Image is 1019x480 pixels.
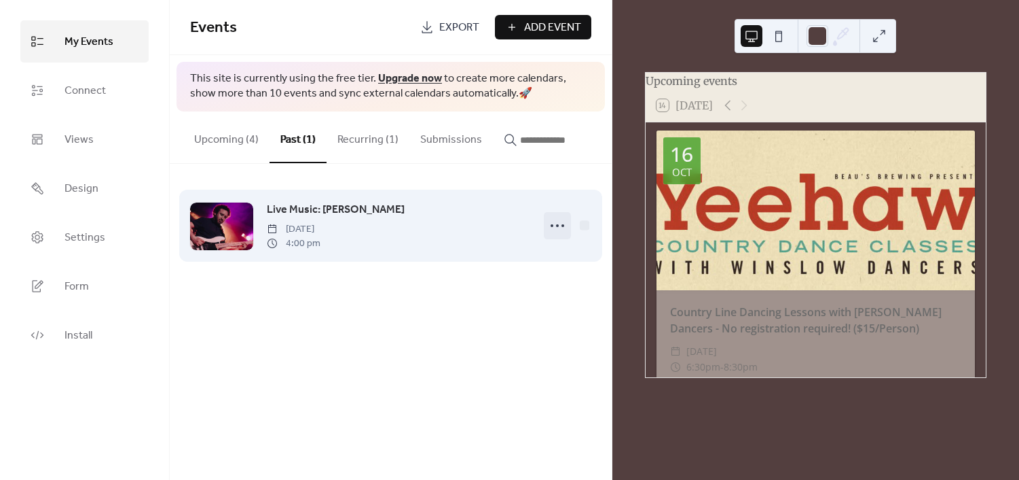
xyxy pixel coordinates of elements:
[686,343,717,360] span: [DATE]
[327,112,409,162] button: Recurring (1)
[670,343,681,360] div: ​
[378,68,442,89] a: Upgrade now
[524,20,581,36] span: Add Event
[20,265,149,307] a: Form
[686,375,961,408] span: [STREET_ADDRESS][PERSON_NAME][PERSON_NAME][PERSON_NAME]
[409,112,493,162] button: Submissions
[270,112,327,163] button: Past (1)
[495,15,591,39] button: Add Event
[190,13,237,43] span: Events
[720,359,724,375] span: -
[64,129,94,151] span: Views
[686,359,720,375] span: 6:30pm
[20,314,149,356] a: Install
[646,73,986,89] div: Upcoming events
[20,167,149,209] a: Design
[64,325,92,347] span: Install
[267,202,405,218] span: Live Music: [PERSON_NAME]
[724,359,758,375] span: 8:30pm
[64,227,105,249] span: Settings
[670,359,681,375] div: ​
[267,222,320,237] span: [DATE]
[410,15,489,39] a: Export
[439,20,479,36] span: Export
[64,80,106,102] span: Connect
[183,112,270,162] button: Upcoming (4)
[267,237,320,251] span: 4:00 pm
[267,201,405,219] a: Live Music: [PERSON_NAME]
[20,20,149,63] a: My Events
[20,118,149,160] a: Views
[670,144,693,165] div: 16
[672,167,692,177] div: Oct
[190,71,591,102] span: This site is currently using the free tier. to create more calendars, show more than 10 events an...
[20,216,149,258] a: Settings
[64,31,113,53] span: My Events
[670,375,681,392] div: ​
[64,276,89,298] span: Form
[670,305,942,336] a: Country Line Dancing Lessons with [PERSON_NAME] Dancers - No registration required! ($15/Person)
[64,178,98,200] span: Design
[20,69,149,112] a: Connect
